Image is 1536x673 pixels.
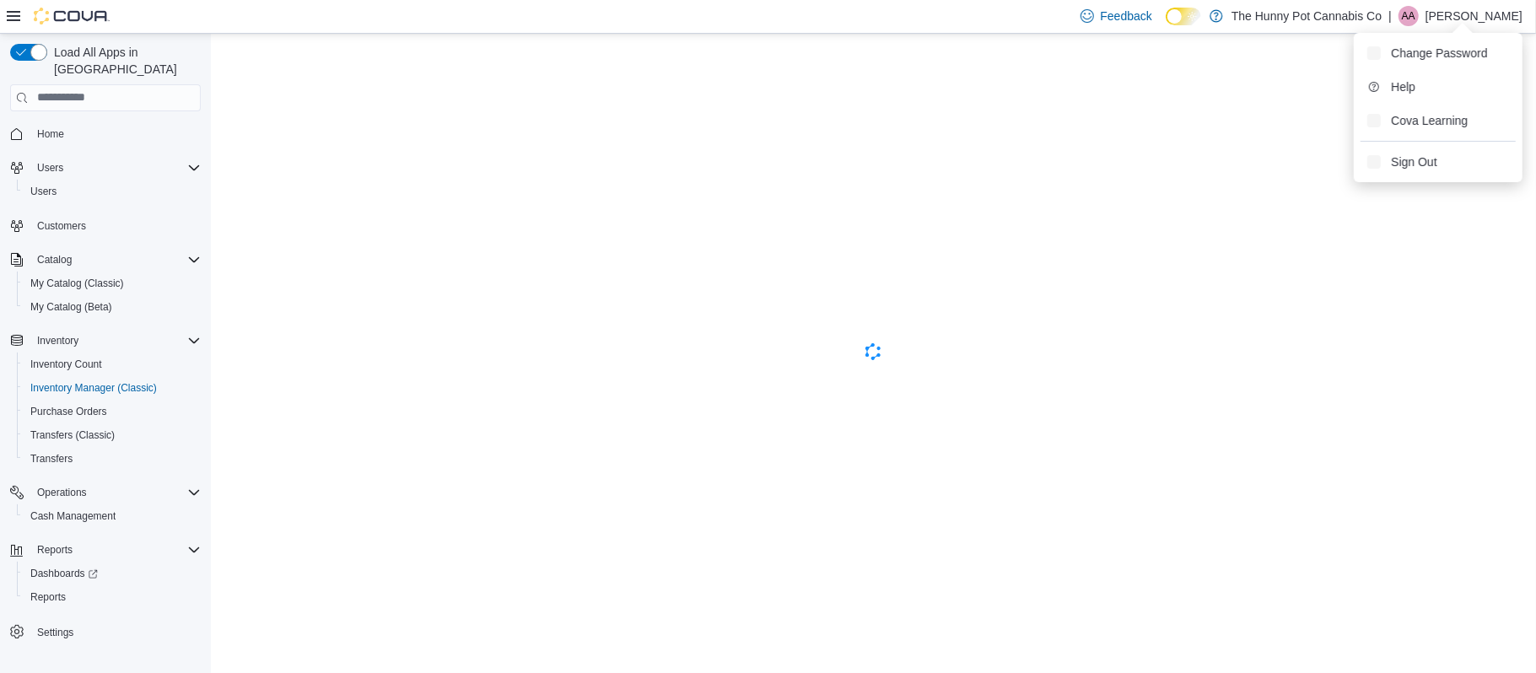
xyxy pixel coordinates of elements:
[1101,8,1152,24] span: Feedback
[30,158,201,178] span: Users
[37,334,78,347] span: Inventory
[3,121,207,146] button: Home
[24,378,201,398] span: Inventory Manager (Classic)
[24,563,201,584] span: Dashboards
[17,504,207,528] button: Cash Management
[1361,40,1516,67] button: Change Password
[34,8,110,24] img: Cova
[30,540,79,560] button: Reports
[17,562,207,585] a: Dashboards
[30,331,201,351] span: Inventory
[1399,6,1419,26] div: Abirami Asohan
[30,250,201,270] span: Catalog
[1166,8,1201,25] input: Dark Mode
[24,181,201,202] span: Users
[30,621,201,642] span: Settings
[37,486,87,499] span: Operations
[24,354,201,374] span: Inventory Count
[3,538,207,562] button: Reports
[24,587,201,607] span: Reports
[30,185,57,198] span: Users
[1391,78,1415,95] span: Help
[24,401,114,422] a: Purchase Orders
[30,300,112,314] span: My Catalog (Beta)
[24,273,201,293] span: My Catalog (Classic)
[37,253,72,267] span: Catalog
[24,449,79,469] a: Transfers
[30,216,93,236] a: Customers
[1231,6,1382,26] p: The Hunny Pot Cannabis Co
[17,353,207,376] button: Inventory Count
[1361,107,1516,134] button: Cova Learning
[24,425,121,445] a: Transfers (Classic)
[30,250,78,270] button: Catalog
[30,381,157,395] span: Inventory Manager (Classic)
[24,273,131,293] a: My Catalog (Classic)
[17,447,207,471] button: Transfers
[47,44,201,78] span: Load All Apps in [GEOGRAPHIC_DATA]
[30,452,73,466] span: Transfers
[3,481,207,504] button: Operations
[24,181,63,202] a: Users
[30,590,66,604] span: Reports
[24,297,201,317] span: My Catalog (Beta)
[1391,45,1487,62] span: Change Password
[37,543,73,557] span: Reports
[30,428,115,442] span: Transfers (Classic)
[30,567,98,580] span: Dashboards
[17,585,207,609] button: Reports
[1166,25,1167,26] span: Dark Mode
[17,400,207,423] button: Purchase Orders
[30,622,80,643] a: Settings
[24,506,201,526] span: Cash Management
[37,626,73,639] span: Settings
[1388,6,1392,26] p: |
[17,272,207,295] button: My Catalog (Classic)
[37,161,63,175] span: Users
[37,219,86,233] span: Customers
[30,482,201,503] span: Operations
[1391,112,1468,129] span: Cova Learning
[3,156,207,180] button: Users
[24,401,201,422] span: Purchase Orders
[3,329,207,353] button: Inventory
[1361,148,1516,175] button: Sign Out
[30,405,107,418] span: Purchase Orders
[3,619,207,643] button: Settings
[30,331,85,351] button: Inventory
[30,277,124,290] span: My Catalog (Classic)
[1402,6,1415,26] span: AA
[24,449,201,469] span: Transfers
[24,297,119,317] a: My Catalog (Beta)
[24,425,201,445] span: Transfers (Classic)
[24,563,105,584] a: Dashboards
[1426,6,1523,26] p: [PERSON_NAME]
[24,506,122,526] a: Cash Management
[1361,73,1516,100] button: Help
[30,540,201,560] span: Reports
[30,482,94,503] button: Operations
[24,378,164,398] a: Inventory Manager (Classic)
[17,180,207,203] button: Users
[30,123,201,144] span: Home
[30,158,70,178] button: Users
[30,358,102,371] span: Inventory Count
[17,376,207,400] button: Inventory Manager (Classic)
[17,423,207,447] button: Transfers (Classic)
[30,124,71,144] a: Home
[1391,153,1436,170] span: Sign Out
[17,295,207,319] button: My Catalog (Beta)
[30,509,116,523] span: Cash Management
[37,127,64,141] span: Home
[24,587,73,607] a: Reports
[3,248,207,272] button: Catalog
[24,354,109,374] a: Inventory Count
[3,213,207,238] button: Customers
[30,215,201,236] span: Customers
